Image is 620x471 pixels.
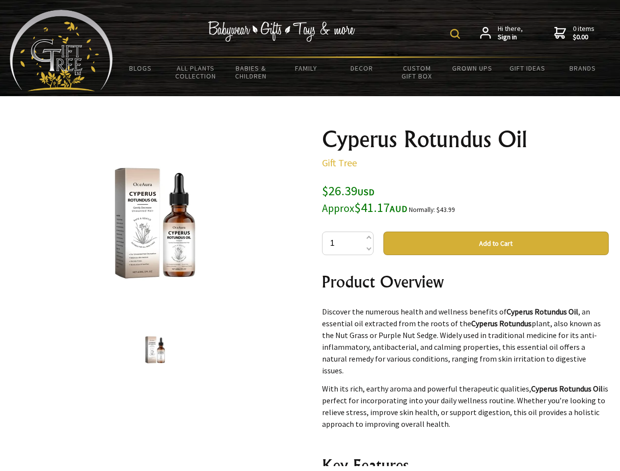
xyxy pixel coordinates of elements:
[498,25,523,42] span: Hi there,
[450,29,460,39] img: product search
[322,128,609,151] h1: Cyperus Rotundus Oil
[383,232,609,255] button: Add to Cart
[168,58,224,86] a: All Plants Collection
[498,33,523,42] strong: Sign in
[10,10,113,91] img: Babyware - Gifts - Toys and more...
[573,33,594,42] strong: $0.00
[555,58,611,78] a: Brands
[500,58,555,78] a: Gift Ideas
[322,306,609,376] p: Discover the numerous health and wellness benefits of , an essential oil extracted from the roots...
[531,384,603,393] strong: Cyperus Rotundus Oil
[444,58,500,78] a: Grown Ups
[322,383,609,430] p: With its rich, earthy aroma and powerful therapeutic qualities, is perfect for incorporating into...
[79,147,232,300] img: Cyperus Rotundus Oil
[113,58,168,78] a: BLOGS
[480,25,523,42] a: Hi there,Sign in
[357,186,375,198] span: USD
[389,58,445,86] a: Custom Gift Box
[471,318,532,328] strong: Cyperus Rotundus
[322,157,357,169] a: Gift Tree
[322,270,609,293] h2: Product Overview
[223,58,279,86] a: Babies & Children
[554,25,594,42] a: 0 items$0.00
[334,58,389,78] a: Decor
[409,206,455,214] small: Normally: $43.99
[322,183,407,215] span: $26.39 $41.17
[573,24,594,42] span: 0 items
[279,58,334,78] a: Family
[322,202,354,215] small: Approx
[136,331,174,368] img: Cyperus Rotundus Oil
[390,203,407,214] span: AUD
[507,307,578,316] strong: Cyperus Rotundus Oil
[208,21,355,42] img: Babywear - Gifts - Toys & more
